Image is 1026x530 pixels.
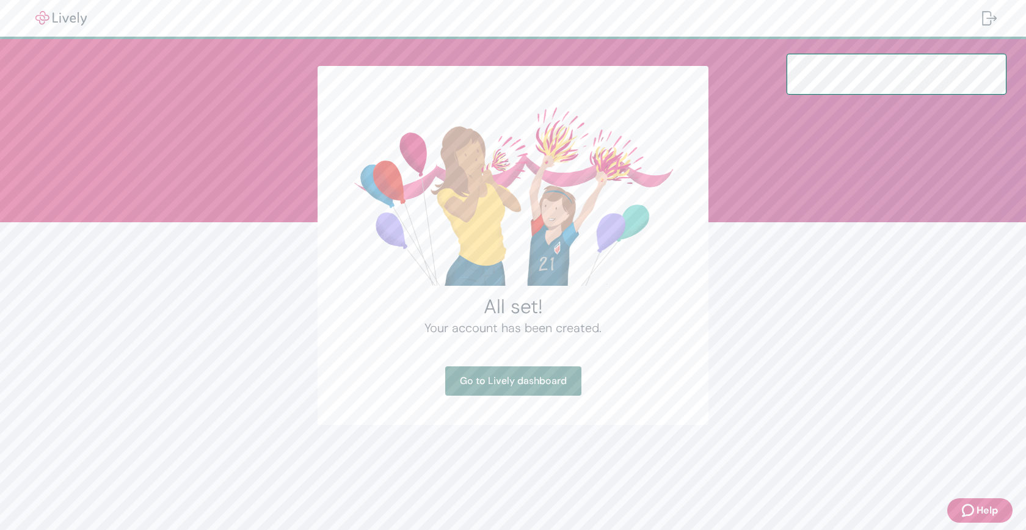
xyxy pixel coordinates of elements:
[445,366,581,396] a: Go to Lively dashboard
[347,294,679,319] h2: All set!
[347,319,679,337] h4: Your account has been created.
[972,4,1006,33] button: Log out
[947,498,1013,523] button: Zendesk support iconHelp
[27,11,95,26] img: Lively
[962,503,977,518] svg: Zendesk support icon
[977,503,998,518] span: Help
